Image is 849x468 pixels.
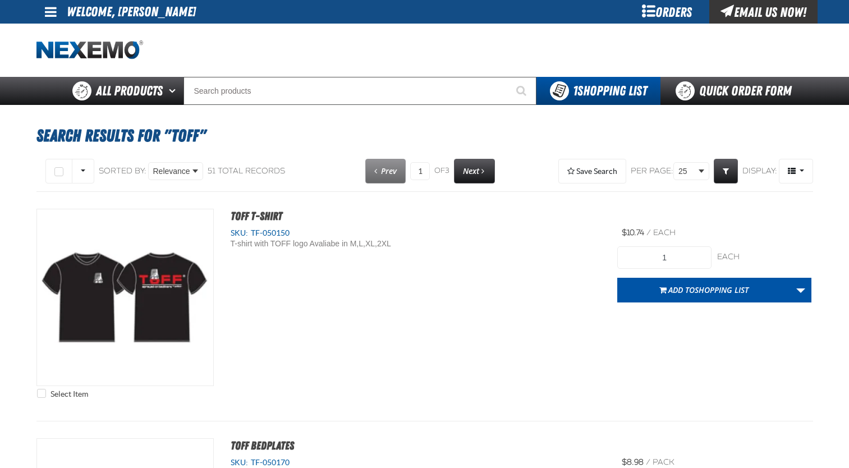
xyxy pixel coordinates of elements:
span: 3 [445,166,449,175]
label: Select Item [37,389,88,400]
div: SKU: [231,228,601,238]
div: SKU: [231,457,601,468]
span: Display: [742,166,777,176]
a: Expand or Collapse Grid Filters [714,159,738,183]
img: TOFF T-Shirt [37,209,213,386]
input: Select Item [37,389,46,398]
span: TF-050170 [248,458,290,467]
img: Nexemo logo [36,40,143,60]
span: / [646,457,650,467]
span: Sorted By: [99,166,146,176]
span: Shopping List [573,83,647,99]
button: Start Searching [508,77,536,105]
a: TOFF Bedplates [231,439,294,452]
a: Home [36,40,143,60]
button: You have 1 Shopping List. Open to view details [536,77,660,105]
button: Rows selection options [72,159,94,183]
button: Open All Products pages [165,77,183,105]
span: TF-050150 [248,228,290,237]
input: Current page number [410,162,430,180]
span: All Products [96,81,163,101]
span: Product Grid Views Toolbar [779,159,813,183]
span: Shopping List [695,285,749,295]
: View Details of the TOFF T-Shirt [37,209,213,386]
strong: 1 [573,83,577,99]
span: $8.98 [622,457,644,467]
div: T-shirt with TOFF logo Avaliabe in M,L,XL,2XL [231,238,453,249]
div: each [717,252,811,263]
a: Quick Order Form [660,77,813,105]
button: Product Grid Views Toolbar [779,159,813,183]
span: / [646,228,651,237]
h1: Search Results for "toff" [36,121,813,151]
span: 25 [678,166,696,177]
span: each [653,228,676,237]
input: Search [183,77,536,105]
button: Add toShopping List [617,278,791,302]
span: $10.74 [622,228,644,237]
button: Expand or Collapse Saved Search drop-down to save a search query [558,159,626,183]
span: pack [653,457,674,467]
span: Next [463,166,479,176]
div: 51 total records [208,166,285,177]
span: of [434,166,449,176]
span: Per page: [631,166,673,177]
span: Add to [668,285,749,295]
input: Product Quantity [617,246,712,269]
a: Next page [454,159,495,183]
a: TOFF T-Shirt [231,209,282,223]
span: Save Search [576,167,617,176]
span: Relevance [153,166,190,177]
a: More Actions [790,278,811,302]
